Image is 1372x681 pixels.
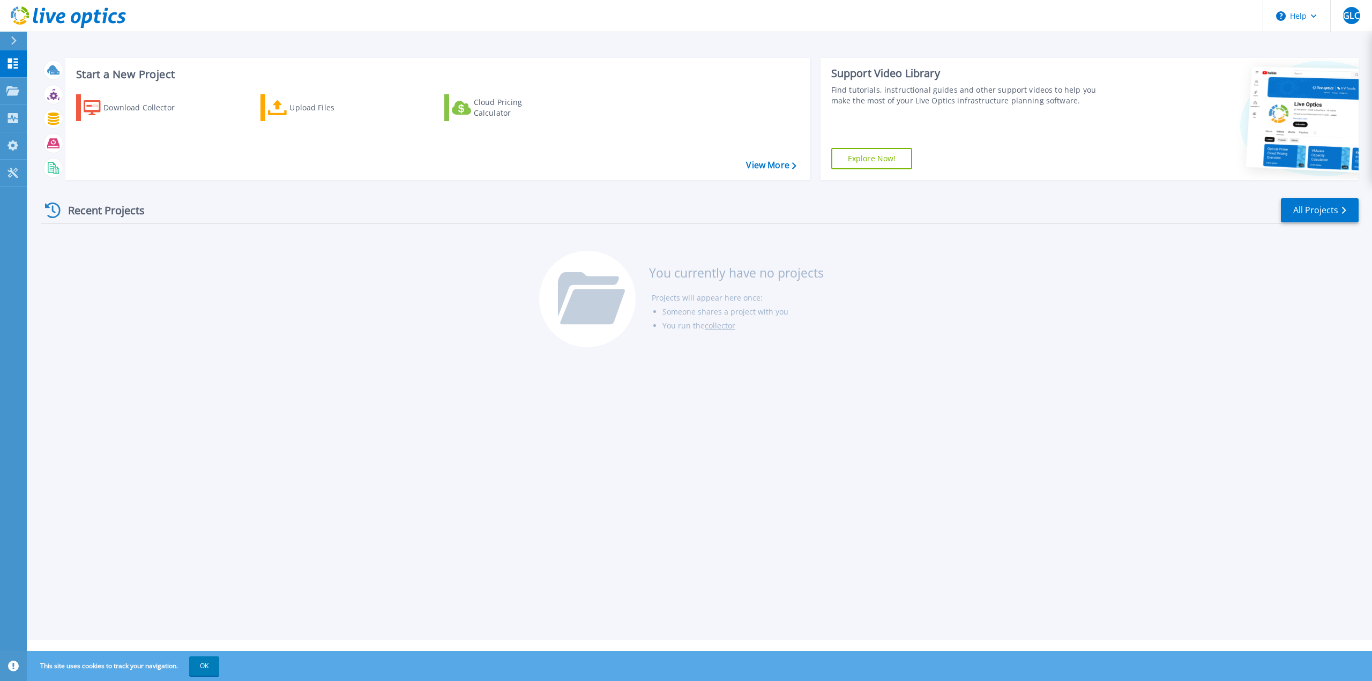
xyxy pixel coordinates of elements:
li: Someone shares a project with you [662,305,824,319]
li: Projects will appear here once: [652,291,824,305]
div: Cloud Pricing Calculator [474,97,560,118]
a: View More [746,160,796,170]
li: You run the [662,319,824,333]
div: Download Collector [103,97,189,118]
span: This site uses cookies to track your navigation. [29,656,219,676]
div: Upload Files [289,97,375,118]
div: Support Video Library [831,66,1109,80]
a: collector [705,320,735,331]
a: Cloud Pricing Calculator [444,94,564,121]
a: All Projects [1281,198,1359,222]
a: Explore Now! [831,148,913,169]
div: Find tutorials, instructional guides and other support videos to help you make the most of your L... [831,85,1109,106]
a: Upload Files [260,94,380,121]
a: Download Collector [76,94,196,121]
div: Recent Projects [41,197,159,223]
button: OK [189,656,219,676]
h3: You currently have no projects [649,267,824,279]
h3: Start a New Project [76,69,796,80]
span: GLC [1343,11,1359,20]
